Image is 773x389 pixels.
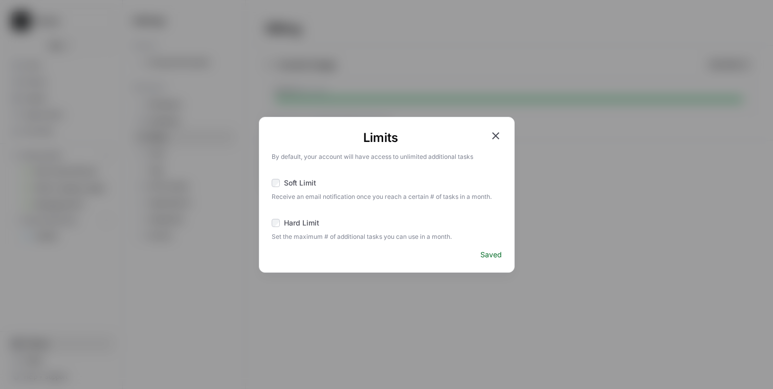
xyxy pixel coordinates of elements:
[284,178,316,188] span: Soft Limit
[272,230,502,241] span: Set the maximum # of additional tasks you can use in a month.
[272,219,280,227] input: Hard Limit
[480,250,502,260] span: Saved
[272,190,502,201] span: Receive an email notification once you reach a certain # of tasks in a month.
[272,150,502,161] p: By default, your account will have access to unlimited additional tasks
[272,179,280,187] input: Soft Limit
[272,130,490,146] h1: Limits
[284,218,319,228] span: Hard Limit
